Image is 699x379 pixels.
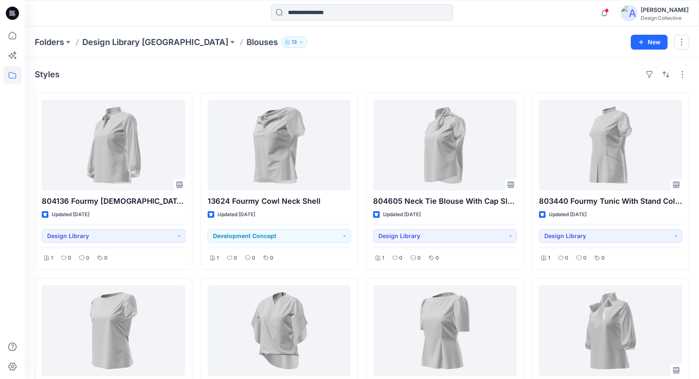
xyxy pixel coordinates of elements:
a: 13624 Fourmy Cowl Neck Shell [208,100,351,191]
p: 0 [234,254,237,262]
p: 0 [86,254,89,262]
p: 1 [548,254,550,262]
p: 1 [217,254,219,262]
p: Updated [DATE] [52,210,89,219]
p: Updated [DATE] [218,210,255,219]
p: 0 [68,254,71,262]
p: 0 [104,254,108,262]
p: 803440 Fourmy Tunic With Stand Collar [539,195,682,207]
a: Design Library [GEOGRAPHIC_DATA] [82,36,228,48]
p: 0 [601,254,605,262]
div: [PERSON_NAME] [641,5,689,15]
a: 804136 Fourmy Female Tie Neck Blouse [42,100,185,191]
a: Folders [35,36,64,48]
p: 804136 Fourmy [DEMOGRAPHIC_DATA] Tie Neck Blouse [42,195,185,207]
p: 0 [399,254,402,262]
p: 0 [270,254,273,262]
button: 13 [281,36,307,48]
a: 803567 Fourmy Tulip Sleeve Blouse [42,285,185,376]
p: 0 [565,254,568,262]
a: 803334 Fourmy Bow Neck Elbow Length Sleeve [373,285,517,376]
p: 0 [583,254,586,262]
a: 804605 Neck Tie Blouse With Cap Sleeve [373,100,517,191]
p: Blouses [247,36,278,48]
p: 0 [252,254,255,262]
p: 13 [292,38,297,47]
p: 804605 Neck Tie Blouse With Cap Sleeve [373,195,517,207]
p: 0 [436,254,439,262]
div: Design Collective [641,15,689,21]
a: 803413 Fourmy Wrap Blouse With Wing Sleeve [208,285,351,376]
p: Updated [DATE] [383,210,421,219]
a: 803440 Fourmy Tunic With Stand Collar [539,100,682,191]
p: 13624 Fourmy Cowl Neck Shell [208,195,351,207]
img: avatar [621,5,637,21]
h4: Styles [35,69,60,79]
p: 1 [51,254,53,262]
a: 803306 Fourmy Bow Blouse [539,285,682,376]
button: New [631,35,668,50]
p: 0 [417,254,421,262]
p: Updated [DATE] [549,210,586,219]
p: 1 [382,254,384,262]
